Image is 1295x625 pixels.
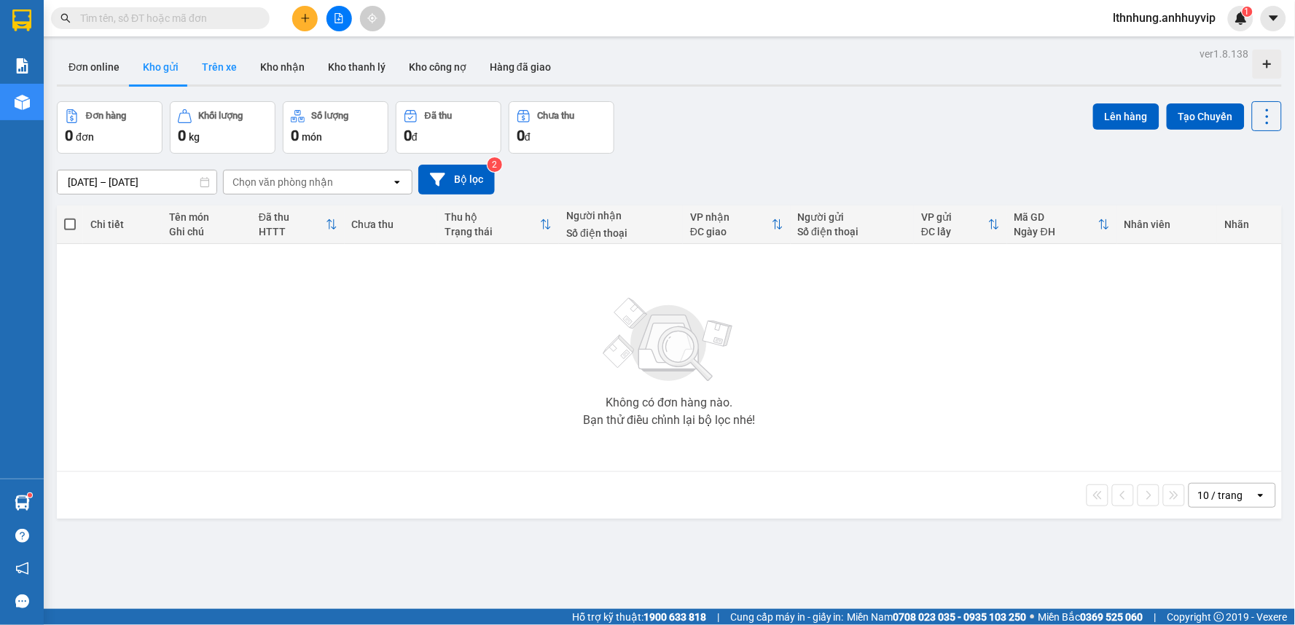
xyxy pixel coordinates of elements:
[1154,609,1157,625] span: |
[396,101,501,154] button: Đã thu0đ
[169,211,244,223] div: Tên món
[914,205,1007,244] th: Toggle SortBy
[1081,611,1143,623] strong: 0369 525 060
[921,226,988,237] div: ĐC lấy
[283,101,388,154] button: Số lượng0món
[15,562,29,575] span: notification
[717,609,719,625] span: |
[352,219,431,230] div: Chưa thu
[690,226,771,237] div: ĐC giao
[572,609,706,625] span: Hỗ trợ kỹ thuật:
[15,495,30,511] img: warehouse-icon
[1198,488,1243,503] div: 10 / trang
[1214,612,1224,622] span: copyright
[445,226,540,237] div: Trạng thái
[1093,103,1159,130] button: Lên hàng
[525,131,531,143] span: đ
[259,226,326,237] div: HTTT
[199,111,243,121] div: Khối lượng
[15,95,30,110] img: warehouse-icon
[478,50,563,84] button: Hàng đã giao
[606,397,732,409] div: Không có đơn hàng nào.
[566,210,676,221] div: Người nhận
[1124,219,1210,230] div: Nhân viên
[58,170,216,194] input: Select a date range.
[28,493,32,498] sup: 1
[251,205,345,244] th: Toggle SortBy
[690,211,771,223] div: VP nhận
[1167,103,1245,130] button: Tạo Chuyến
[1261,6,1286,31] button: caret-down
[259,211,326,223] div: Đã thu
[189,131,200,143] span: kg
[367,13,377,23] span: aim
[1102,9,1228,27] span: lthnhung.anhhuyvip
[798,226,907,237] div: Số điện thoại
[169,226,244,237] div: Ghi chú
[437,205,559,244] th: Toggle SortBy
[190,50,249,84] button: Trên xe
[517,127,525,144] span: 0
[302,131,322,143] span: món
[57,101,163,154] button: Đơn hàng0đơn
[178,127,186,144] span: 0
[1030,614,1035,620] span: ⚪️
[15,58,30,74] img: solution-icon
[404,127,412,144] span: 0
[1245,7,1250,17] span: 1
[1200,46,1249,62] div: ver 1.8.138
[1014,211,1098,223] div: Mã GD
[596,289,742,391] img: svg+xml;base64,PHN2ZyBjbGFzcz0ibGlzdC1wbHVnX19zdmciIHhtbG5zPSJodHRwOi8vd3d3LnczLm9yZy8yMDAwL3N2Zy...
[893,611,1027,623] strong: 0708 023 035 - 0935 103 250
[921,211,988,223] div: VP gửi
[1014,226,1098,237] div: Ngày ĐH
[509,101,614,154] button: Chưa thu0đ
[1038,609,1143,625] span: Miền Bắc
[583,414,755,426] div: Bạn thử điều chỉnh lại bộ lọc nhé!
[12,9,31,31] img: logo-vxr
[445,211,540,223] div: Thu hộ
[848,609,1027,625] span: Miền Nam
[300,13,310,23] span: plus
[86,111,126,121] div: Đơn hàng
[76,131,94,143] span: đơn
[170,101,275,154] button: Khối lượng0kg
[60,13,71,23] span: search
[334,13,344,23] span: file-add
[291,127,299,144] span: 0
[90,219,154,230] div: Chi tiết
[798,211,907,223] div: Người gửi
[316,50,397,84] button: Kho thanh lý
[292,6,318,31] button: plus
[1007,205,1117,244] th: Toggle SortBy
[538,111,575,121] div: Chưa thu
[683,205,790,244] th: Toggle SortBy
[391,176,403,188] svg: open
[15,594,29,608] span: message
[15,529,29,543] span: question-circle
[730,609,844,625] span: Cung cấp máy in - giấy in:
[418,165,495,194] button: Bộ lọc
[326,6,352,31] button: file-add
[566,227,676,239] div: Số điện thoại
[1253,50,1282,79] div: Tạo kho hàng mới
[1235,12,1248,25] img: icon-new-feature
[397,50,478,84] button: Kho công nợ
[412,131,418,143] span: đ
[488,157,502,172] sup: 2
[1243,7,1253,17] sup: 1
[425,111,452,121] div: Đã thu
[1224,219,1274,230] div: Nhãn
[643,611,706,623] strong: 1900 633 818
[312,111,349,121] div: Số lượng
[360,6,386,31] button: aim
[232,175,333,189] div: Chọn văn phòng nhận
[1267,12,1280,25] span: caret-down
[57,50,131,84] button: Đơn online
[131,50,190,84] button: Kho gửi
[249,50,316,84] button: Kho nhận
[1255,490,1267,501] svg: open
[65,127,73,144] span: 0
[80,10,252,26] input: Tìm tên, số ĐT hoặc mã đơn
